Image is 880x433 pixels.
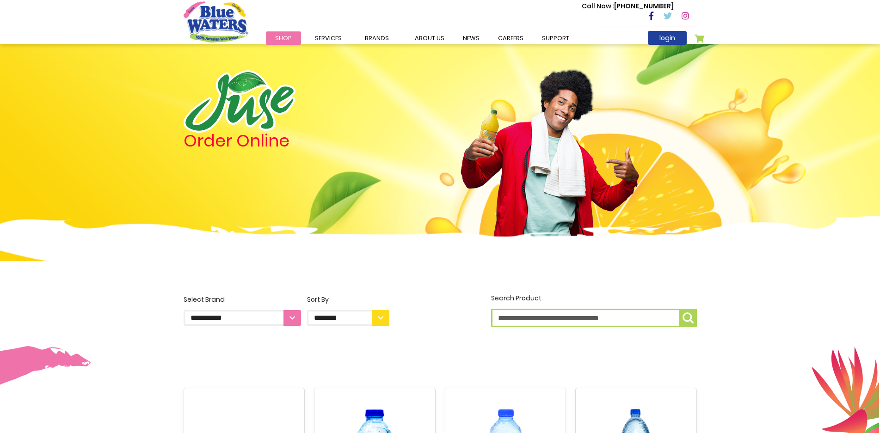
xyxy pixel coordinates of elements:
img: logo [184,70,295,133]
a: Services [306,31,351,45]
a: Brands [356,31,398,45]
span: Services [315,34,342,43]
div: Sort By [307,295,389,305]
img: man.png [460,53,640,251]
select: Sort By [307,310,389,326]
a: careers [489,31,533,45]
button: Search Product [679,309,697,327]
span: Call Now : [582,1,614,11]
a: support [533,31,578,45]
label: Select Brand [184,295,301,326]
span: Shop [275,34,292,43]
span: Brands [365,34,389,43]
a: about us [406,31,454,45]
img: search-icon.png [683,312,694,323]
a: Shop [266,31,301,45]
a: login [648,31,687,45]
label: Search Product [491,293,697,327]
h4: Order Online [184,133,389,149]
input: Search Product [491,309,697,327]
select: Select Brand [184,310,301,326]
a: News [454,31,489,45]
a: store logo [184,1,248,42]
p: [PHONE_NUMBER] [582,1,674,11]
